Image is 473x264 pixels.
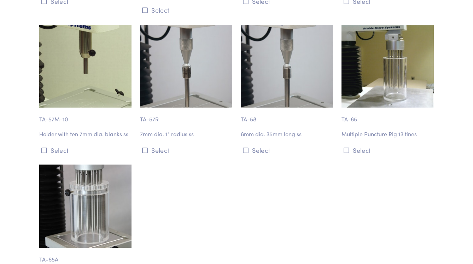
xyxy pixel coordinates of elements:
[341,144,434,156] button: Select
[341,130,434,139] p: Multiple Puncture Rig 13 tines
[39,144,132,156] button: Select
[140,4,232,16] button: Select
[341,108,434,124] p: TA-65
[39,248,132,264] p: TA-65A
[39,165,132,248] img: ta-65a_multiple-puncture-rig_2.jpg
[39,130,132,139] p: Holder with ten 7mm dia. blanks ss
[241,130,333,139] p: 8mm dia. 35mm long ss
[39,108,132,124] p: TA-57M-10
[140,25,232,108] img: puncture_ta-57r_7mm_4.jpg
[39,25,132,108] img: ta-57m-10.jpg
[241,144,333,156] button: Select
[140,130,232,139] p: 7mm dia. 1" radius ss
[341,25,434,108] img: puncture_ta-65_multiple_puncture-rig.jpg
[140,108,232,124] p: TA-57R
[241,25,333,108] img: puncture_ta-58_8mm_3.jpg
[140,144,232,156] button: Select
[241,108,333,124] p: TA-58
